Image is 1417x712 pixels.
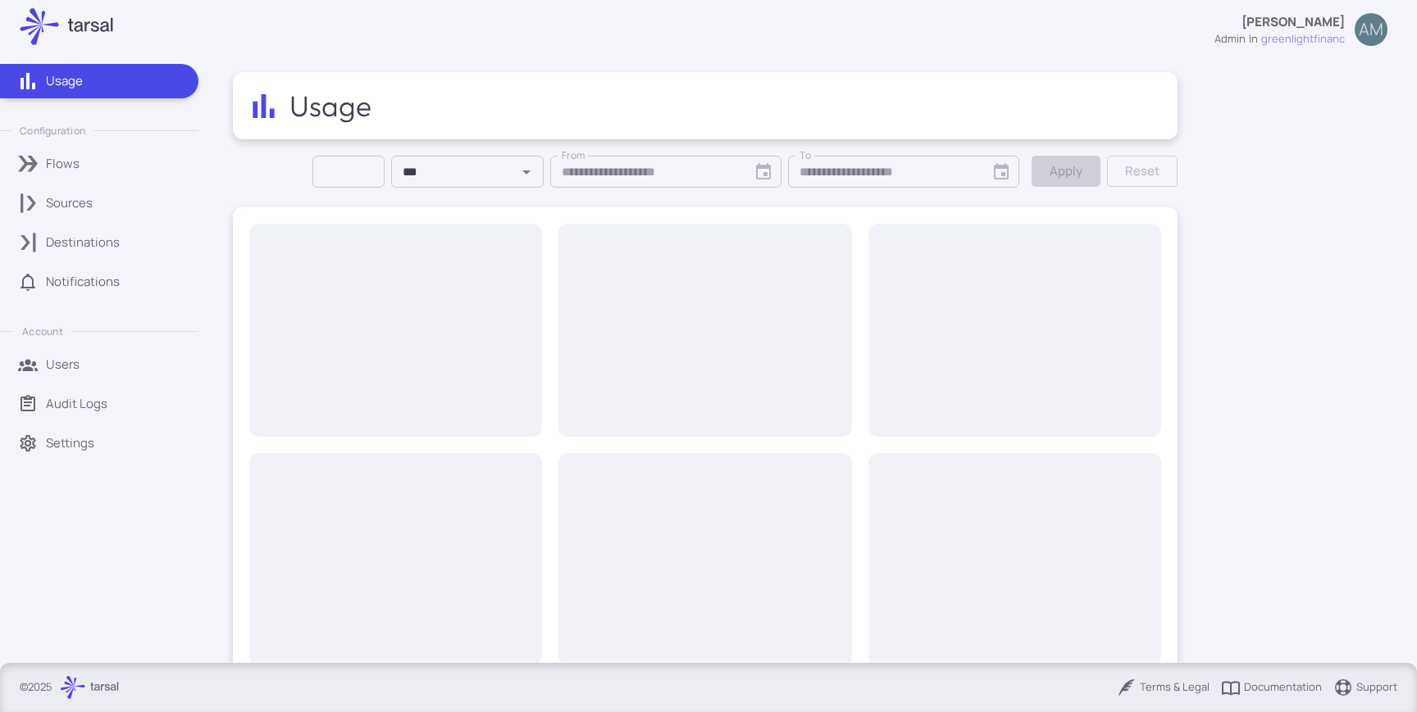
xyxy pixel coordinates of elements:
p: © 2025 [20,679,52,696]
p: Flows [46,155,80,173]
p: Usage [46,72,83,90]
a: Documentation [1221,678,1322,697]
p: Configuration [20,124,85,138]
span: greenlightfinanc [1261,31,1345,48]
p: Audit Logs [46,395,107,413]
button: [PERSON_NAME]adminingreenlightfinancAM [1205,7,1397,53]
h2: Usage [289,88,375,123]
a: Support [1333,678,1397,697]
a: Terms & Legal [1117,678,1210,697]
button: Open [515,161,538,184]
label: From [562,148,585,163]
p: Account [22,324,62,338]
p: Settings [46,434,94,452]
span: in [1249,31,1258,48]
p: Users [46,356,80,374]
p: Sources [46,194,93,212]
span: AM [1359,21,1383,38]
label: To [800,148,811,163]
button: Reset [1107,156,1178,187]
div: admin [1214,31,1246,48]
p: Notifications [46,273,120,291]
button: Apply [1032,156,1100,187]
p: Destinations [46,234,120,252]
p: [PERSON_NAME] [1242,13,1345,31]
